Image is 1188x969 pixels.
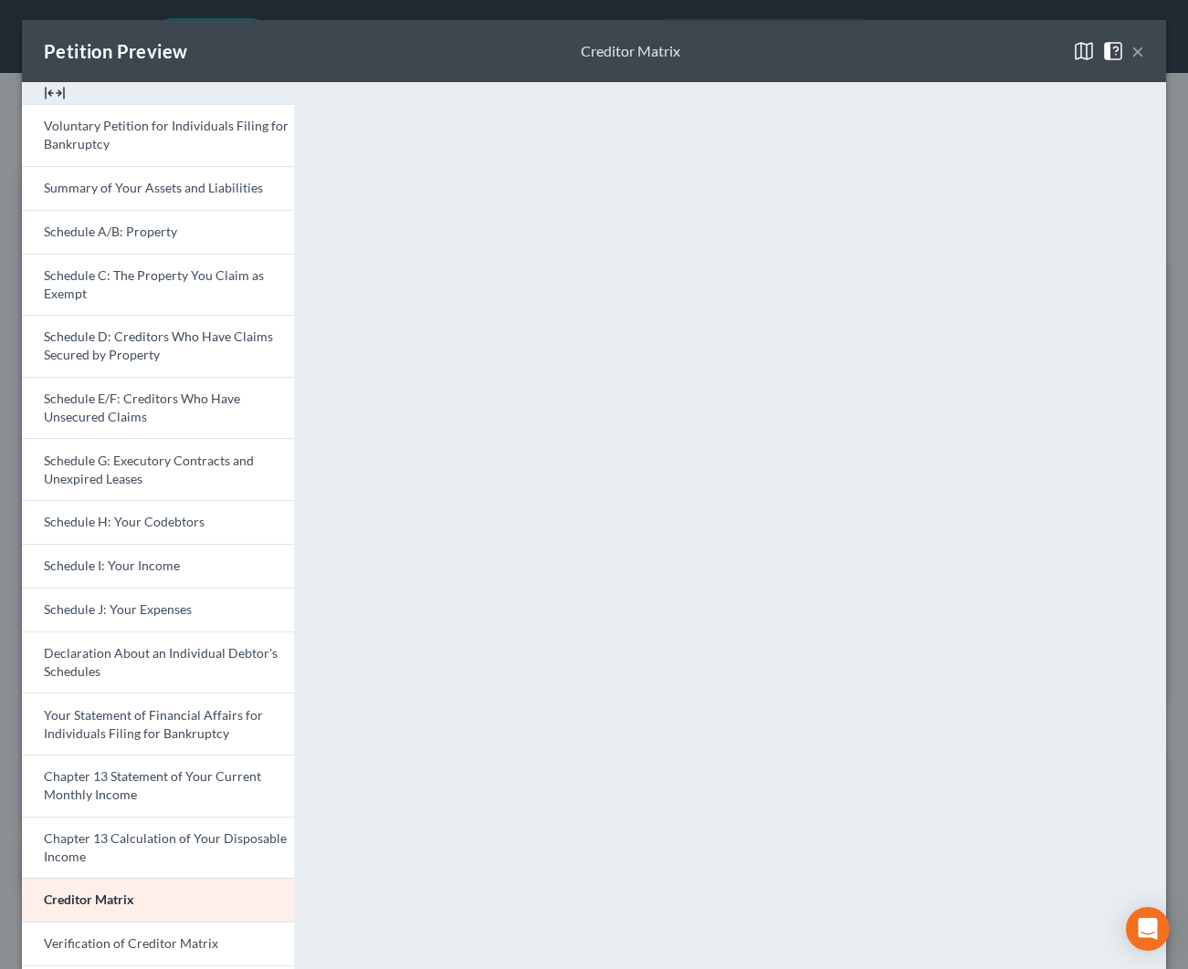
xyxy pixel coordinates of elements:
a: Schedule H: Your Codebtors [22,500,294,544]
span: Schedule J: Your Expenses [44,601,192,617]
div: Open Intercom Messenger [1126,907,1170,951]
span: Verification of Creditor Matrix [44,935,218,951]
span: Schedule H: Your Codebtors [44,514,205,529]
div: Creditor Matrix [581,41,680,62]
div: Petition Preview [44,38,187,64]
a: Schedule E/F: Creditors Who Have Unsecured Claims [22,377,294,439]
span: Declaration About an Individual Debtor's Schedules [44,645,278,679]
span: Schedule E/F: Creditors Who Have Unsecured Claims [44,391,240,424]
a: Schedule J: Your Expenses [22,588,294,631]
span: Schedule C: The Property You Claim as Exempt [44,267,264,301]
span: Schedule I: Your Income [44,557,180,573]
span: Voluntary Petition for Individuals Filing for Bankruptcy [44,118,289,151]
a: Chapter 13 Statement of Your Current Monthly Income [22,755,294,817]
a: Declaration About an Individual Debtor's Schedules [22,631,294,693]
span: Chapter 13 Calculation of Your Disposable Income [44,830,287,864]
a: Chapter 13 Calculation of Your Disposable Income [22,817,294,879]
a: Schedule G: Executory Contracts and Unexpired Leases [22,438,294,500]
span: Chapter 13 Statement of Your Current Monthly Income [44,768,261,802]
a: Voluntary Petition for Individuals Filing for Bankruptcy [22,104,294,166]
img: expand-e0f6d898513216a626fdd78e52531dac95497ffd26381d4c15ee2fc46db09dca.svg [44,82,66,104]
a: Schedule C: The Property You Claim as Exempt [22,254,294,316]
span: Your Statement of Financial Affairs for Individuals Filing for Bankruptcy [44,707,263,741]
a: Schedule I: Your Income [22,544,294,588]
span: Creditor Matrix [44,891,134,907]
a: Summary of Your Assets and Liabilities [22,166,294,210]
a: Schedule A/B: Property [22,210,294,254]
img: map-close-ec6dd18eec5d97a3e4237cf27bb9247ecfb19e6a7ca4853eab1adfd70aa1fa45.svg [1073,40,1095,62]
button: × [1131,40,1144,62]
a: Creditor Matrix [22,878,294,922]
span: Summary of Your Assets and Liabilities [44,180,263,195]
img: help-close-5ba153eb36485ed6c1ea00a893f15db1cb9b99d6cae46e1a8edb6c62d00a1a76.svg [1102,40,1124,62]
a: Verification of Creditor Matrix [22,922,294,965]
a: Schedule D: Creditors Who Have Claims Secured by Property [22,315,294,377]
span: Schedule A/B: Property [44,224,177,239]
span: Schedule D: Creditors Who Have Claims Secured by Property [44,328,273,362]
span: Schedule G: Executory Contracts and Unexpired Leases [44,453,254,486]
a: Your Statement of Financial Affairs for Individuals Filing for Bankruptcy [22,693,294,755]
